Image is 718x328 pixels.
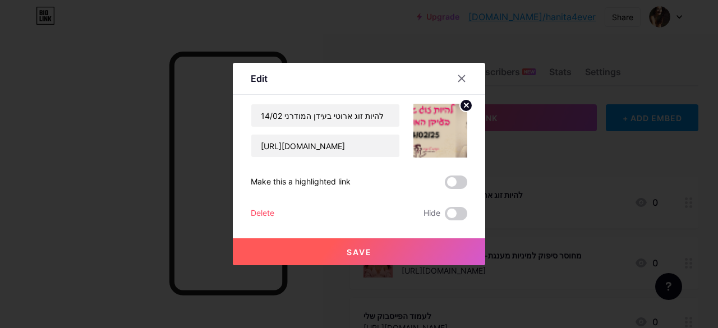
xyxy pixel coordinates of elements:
img: link_thumbnail [413,104,467,158]
div: Make this a highlighted link [251,175,351,189]
button: Save [233,238,485,265]
div: Delete [251,207,274,220]
div: Edit [251,72,268,85]
span: Hide [424,207,440,220]
input: URL [251,135,399,157]
input: Title [251,104,399,127]
span: Save [347,247,372,257]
